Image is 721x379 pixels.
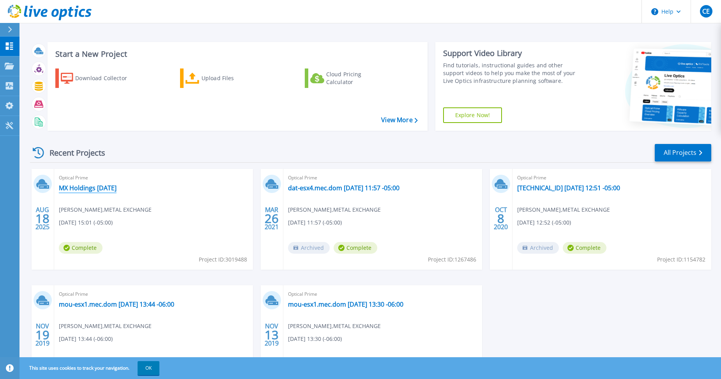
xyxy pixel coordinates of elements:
a: Cloud Pricing Calculator [305,68,392,88]
span: Optical Prime [59,290,248,298]
span: Optical Prime [517,174,707,182]
span: [PERSON_NAME] , METAL EXCHANGE [59,205,152,214]
span: [PERSON_NAME] , METAL EXCHANGE [517,205,610,214]
a: mou-esx1.mec.dom [DATE] 13:44 -06:00 [59,300,174,308]
span: This site uses cookies to track your navigation. [21,361,159,375]
span: Project ID: 3019488 [199,255,247,264]
div: Recent Projects [30,143,116,162]
div: AUG 2025 [35,204,50,233]
span: 19 [35,332,49,338]
span: [PERSON_NAME] , METAL EXCHANGE [288,205,381,214]
a: dat-esx4.mec.dom [DATE] 11:57 -05:00 [288,184,399,192]
a: All Projects [655,144,711,161]
div: OCT 2020 [493,204,508,233]
a: MX Holdings [DATE] [59,184,117,192]
div: Download Collector [75,70,138,86]
span: Complete [59,242,102,254]
span: [DATE] 15:01 (-05:00) [59,218,113,227]
span: Optical Prime [288,174,477,182]
span: [DATE] 12:52 (-05:00) [517,218,571,227]
div: Cloud Pricing Calculator [326,70,389,86]
span: Project ID: 1267486 [428,255,476,264]
span: Complete [334,242,377,254]
span: [DATE] 13:30 (-06:00) [288,335,342,343]
span: Project ID: 1154782 [657,255,705,264]
span: Optical Prime [288,290,477,298]
span: [PERSON_NAME] , METAL EXCHANGE [288,322,381,330]
span: [DATE] 13:44 (-06:00) [59,335,113,343]
span: 8 [497,215,504,222]
span: [DATE] 11:57 (-05:00) [288,218,342,227]
span: CE [702,8,710,14]
span: 13 [265,332,279,338]
div: NOV 2019 [264,321,279,349]
span: Optical Prime [59,174,248,182]
span: [PERSON_NAME] , METAL EXCHANGE [59,322,152,330]
div: Support Video Library [443,48,583,58]
span: Complete [563,242,606,254]
div: MAR 2021 [264,204,279,233]
span: 26 [265,215,279,222]
a: [TECHNICAL_ID] [DATE] 12:51 -05:00 [517,184,620,192]
div: Find tutorials, instructional guides and other support videos to help you make the most of your L... [443,61,583,85]
span: Archived [288,242,330,254]
a: mou-esx1.mec.dom [DATE] 13:30 -06:00 [288,300,403,308]
a: View More [381,116,417,124]
a: Upload Files [180,68,267,88]
div: Upload Files [201,70,264,86]
div: NOV 2019 [35,321,50,349]
a: Explore Now! [443,107,502,123]
h3: Start a New Project [55,50,417,58]
span: 18 [35,215,49,222]
button: OK [138,361,159,375]
span: Archived [517,242,559,254]
a: Download Collector [55,68,142,88]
